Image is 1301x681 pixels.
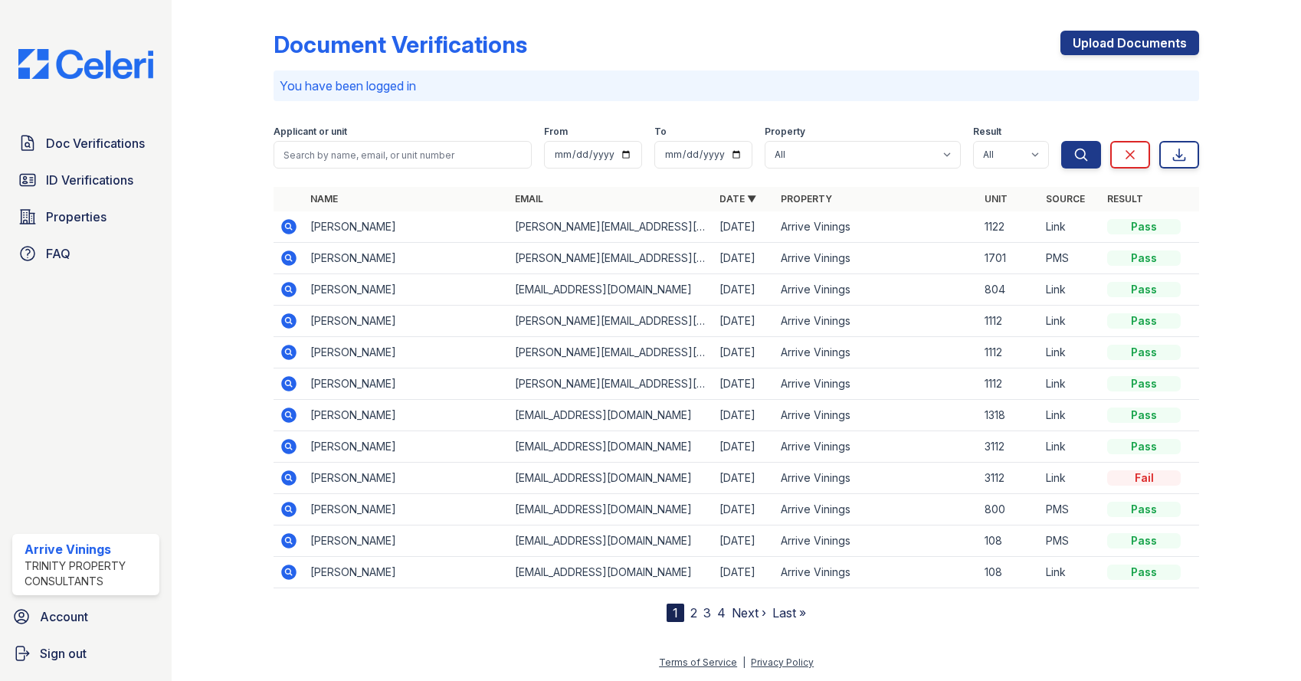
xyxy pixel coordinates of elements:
td: PMS [1040,494,1101,525]
input: Search by name, email, or unit number [274,141,532,169]
a: Account [6,601,165,632]
td: Arrive Vinings [775,431,979,463]
td: 108 [978,525,1040,557]
td: [EMAIL_ADDRESS][DOMAIN_NAME] [509,525,713,557]
td: 1701 [978,243,1040,274]
span: FAQ [46,244,70,263]
td: [EMAIL_ADDRESS][DOMAIN_NAME] [509,463,713,494]
td: Arrive Vinings [775,306,979,337]
a: Properties [12,201,159,232]
td: [DATE] [713,525,775,557]
td: Arrive Vinings [775,400,979,431]
td: [DATE] [713,557,775,588]
div: Pass [1107,565,1181,580]
td: [PERSON_NAME] [304,337,509,368]
span: Account [40,607,88,626]
td: [PERSON_NAME] [304,274,509,306]
td: PMS [1040,525,1101,557]
div: | [742,656,746,668]
td: Link [1040,463,1101,494]
td: 1112 [978,368,1040,400]
td: Arrive Vinings [775,274,979,306]
td: [EMAIL_ADDRESS][DOMAIN_NAME] [509,400,713,431]
td: [EMAIL_ADDRESS][DOMAIN_NAME] [509,431,713,463]
div: Pass [1107,219,1181,234]
div: Pass [1107,439,1181,454]
p: You have been logged in [280,77,1193,95]
span: Properties [46,208,107,226]
td: [DATE] [713,494,775,525]
td: 3112 [978,463,1040,494]
td: [DATE] [713,337,775,368]
td: Link [1040,368,1101,400]
img: CE_Logo_Blue-a8612792a0a2168367f1c8372b55b34899dd931a85d93a1a3d3e32e68fde9ad4.png [6,49,165,79]
td: [DATE] [713,274,775,306]
td: [EMAIL_ADDRESS][DOMAIN_NAME] [509,557,713,588]
td: Link [1040,337,1101,368]
a: Unit [985,193,1008,205]
div: Pass [1107,408,1181,423]
td: 108 [978,557,1040,588]
td: Arrive Vinings [775,463,979,494]
a: Name [310,193,338,205]
a: Date ▼ [719,193,756,205]
td: Link [1040,306,1101,337]
div: Pass [1107,345,1181,360]
span: Sign out [40,644,87,663]
a: Sign out [6,638,165,669]
td: [DATE] [713,306,775,337]
div: Pass [1107,282,1181,297]
td: 3112 [978,431,1040,463]
label: Property [765,126,805,138]
td: [DATE] [713,368,775,400]
td: [DATE] [713,463,775,494]
label: Result [973,126,1001,138]
div: Pass [1107,502,1181,517]
td: [PERSON_NAME][EMAIL_ADDRESS][PERSON_NAME][DOMAIN_NAME] [509,368,713,400]
td: [PERSON_NAME][EMAIL_ADDRESS][PERSON_NAME][DOMAIN_NAME] [509,306,713,337]
td: [PERSON_NAME] [304,243,509,274]
td: Link [1040,557,1101,588]
td: Arrive Vinings [775,211,979,243]
a: Email [515,193,543,205]
div: Pass [1107,533,1181,548]
span: Doc Verifications [46,134,145,152]
a: Source [1046,193,1085,205]
td: Arrive Vinings [775,525,979,557]
td: [EMAIL_ADDRESS][DOMAIN_NAME] [509,274,713,306]
div: Pass [1107,313,1181,329]
td: 1112 [978,306,1040,337]
td: [PERSON_NAME] [304,557,509,588]
td: [DATE] [713,431,775,463]
td: Arrive Vinings [775,368,979,400]
a: Result [1107,193,1143,205]
td: [DATE] [713,400,775,431]
a: ID Verifications [12,165,159,195]
td: Arrive Vinings [775,557,979,588]
td: PMS [1040,243,1101,274]
label: From [544,126,568,138]
td: [PERSON_NAME] [304,400,509,431]
div: Trinity Property Consultants [25,558,153,589]
div: Arrive Vinings [25,540,153,558]
td: Link [1040,431,1101,463]
div: 1 [667,604,684,622]
td: [PERSON_NAME] [304,211,509,243]
td: 800 [978,494,1040,525]
td: [PERSON_NAME] [304,368,509,400]
td: [EMAIL_ADDRESS][DOMAIN_NAME] [509,494,713,525]
td: Link [1040,400,1101,431]
div: Pass [1107,376,1181,391]
a: Last » [772,605,806,620]
a: 4 [717,605,726,620]
div: Document Verifications [274,31,527,58]
a: Property [781,193,832,205]
td: [PERSON_NAME] [304,463,509,494]
td: Arrive Vinings [775,243,979,274]
td: [DATE] [713,211,775,243]
a: 2 [690,605,697,620]
td: [PERSON_NAME] [304,306,509,337]
span: ID Verifications [46,171,133,189]
td: Link [1040,274,1101,306]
